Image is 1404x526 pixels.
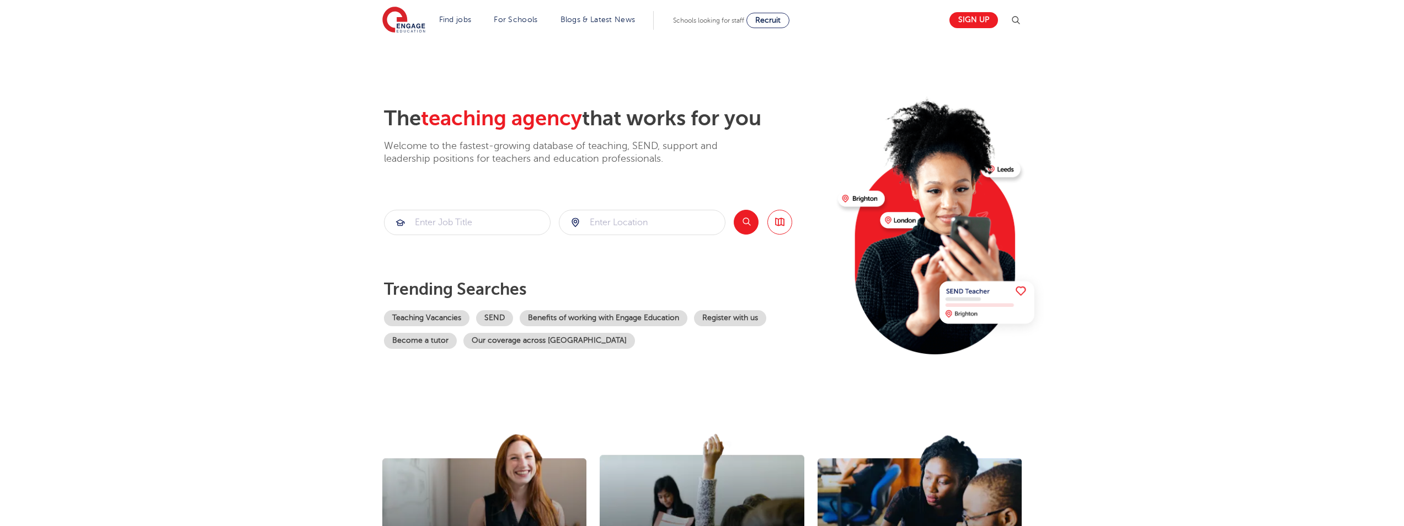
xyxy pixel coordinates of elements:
[673,17,744,24] span: Schools looking for staff
[384,140,748,166] p: Welcome to the fastest-growing database of teaching, SEND, support and leadership positions for t...
[755,16,781,24] span: Recruit
[382,7,425,34] img: Engage Education
[421,107,582,130] span: teaching agency
[384,106,829,131] h2: The that works for you
[559,210,725,235] input: Submit
[384,210,551,235] div: Submit
[439,15,472,24] a: Find jobs
[949,12,998,28] a: Sign up
[384,310,469,326] a: Teaching Vacancies
[385,210,550,235] input: Submit
[734,210,759,235] button: Search
[384,279,829,299] p: Trending searches
[559,210,725,235] div: Submit
[494,15,537,24] a: For Schools
[476,310,513,326] a: SEND
[384,333,457,349] a: Become a tutor
[746,13,789,28] a: Recruit
[694,310,766,326] a: Register with us
[463,333,635,349] a: Our coverage across [GEOGRAPHIC_DATA]
[560,15,636,24] a: Blogs & Latest News
[520,310,687,326] a: Benefits of working with Engage Education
